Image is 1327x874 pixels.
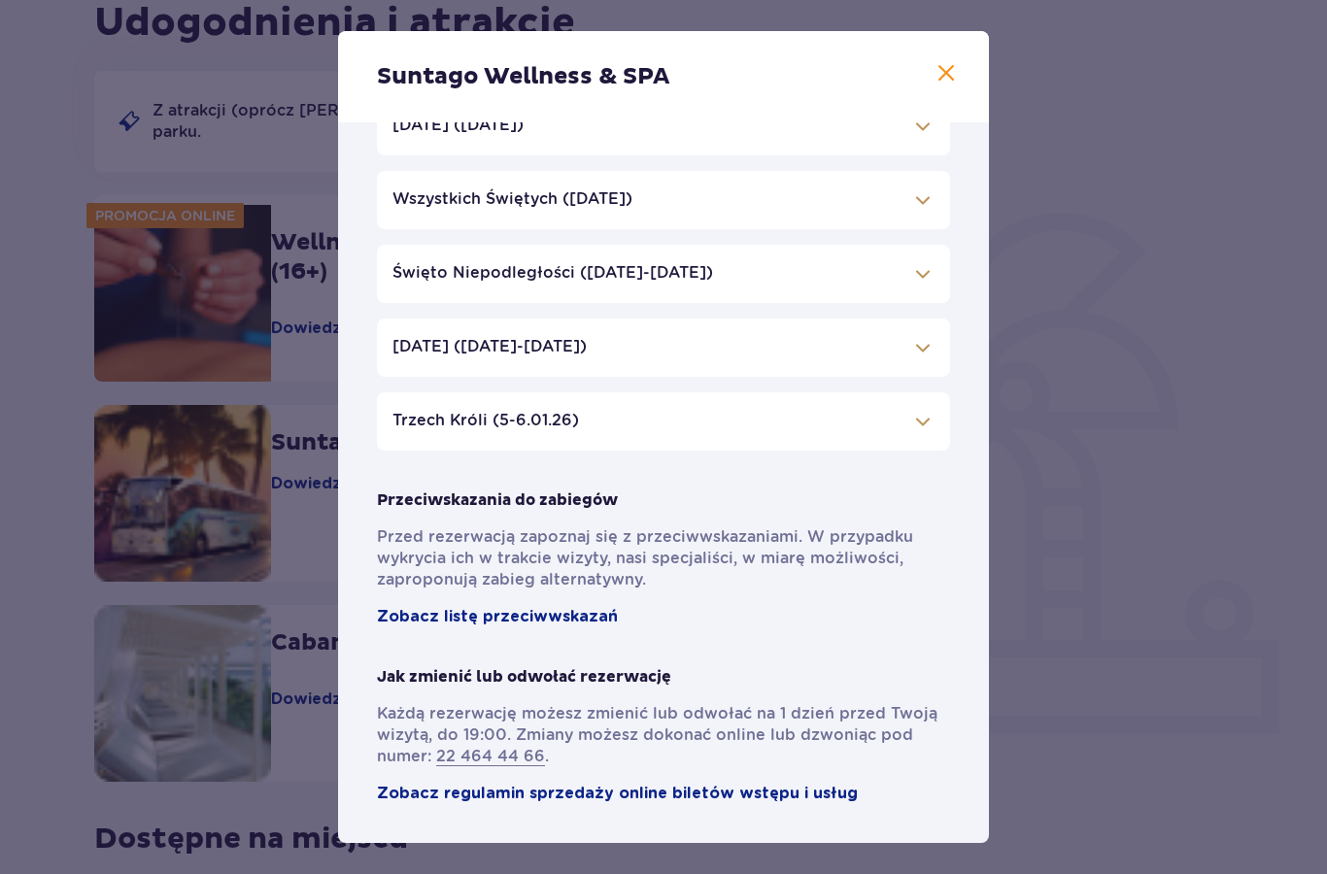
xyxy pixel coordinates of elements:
p: Każdą rezerwację możesz zmienić lub odwołać na 1 dzień przed Twoją wizytą, do 19:00. Zmiany możes... [377,703,950,767]
a: Zobacz regulamin sprzedaży online biletów wstępu i usług [377,783,858,804]
p: [DATE] ([DATE]-[DATE]) [392,336,587,357]
p: Wszystkich Świętych ([DATE]) [392,188,632,210]
p: Trzech Króli (5-6.01.26) [392,410,579,431]
p: Suntago Wellness & SPA [377,62,669,91]
p: Święto Niepodległości ([DATE]-[DATE]) [392,262,713,284]
p: [DATE] ([DATE]) [392,115,524,136]
p: Jak zmienić lub odwołać rezerwację [377,666,671,688]
p: Przeciwskazania do zabiegów [377,489,618,511]
a: Zobacz listę przeciwwskazań [377,606,618,627]
p: Przed rezerwacją zapoznaj się z przeciwwskazaniami. W przypadku wykrycia ich w trakcie wizyty, na... [377,526,950,590]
